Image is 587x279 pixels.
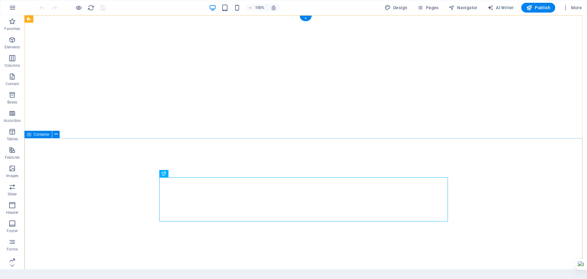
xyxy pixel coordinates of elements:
button: Design [382,3,410,13]
button: Navigator [446,3,480,13]
button: More [560,3,584,13]
span: Publish [526,5,550,11]
p: Columns [5,63,20,68]
span: Container [34,133,50,136]
p: Forms [7,247,18,252]
p: Footer [7,228,18,233]
p: Tables [7,137,18,141]
button: AI Writer [485,3,516,13]
span: Design [385,5,408,11]
p: Features [5,155,20,160]
button: 100% [246,4,268,11]
div: Design (Ctrl+Alt+Y) [382,3,410,13]
p: Content [6,81,19,86]
span: Navigator [449,5,478,11]
button: reload [87,4,94,11]
p: Elements [5,45,20,50]
div: + [300,16,312,21]
p: Accordion [4,118,21,123]
p: Boxes [7,100,17,105]
span: Pages [417,5,438,11]
span: AI Writer [487,5,514,11]
h6: 100% [255,4,265,11]
p: Slider [8,192,17,197]
button: Click here to leave preview mode and continue editing [75,4,82,11]
p: Images [6,173,19,178]
i: On resize automatically adjust zoom level to fit chosen device. [271,5,276,10]
p: Header [6,210,18,215]
span: More [563,5,582,11]
i: Reload page [87,4,94,11]
button: Pages [415,3,441,13]
p: Favorites [4,26,20,31]
button: Publish [521,3,555,13]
